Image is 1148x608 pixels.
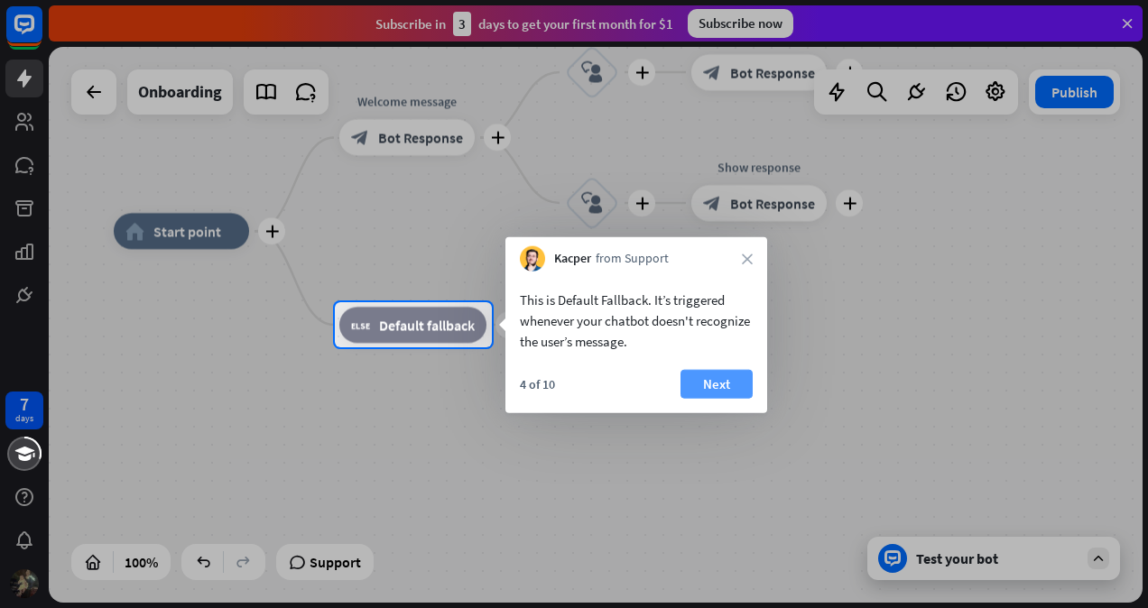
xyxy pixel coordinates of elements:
[14,7,69,61] button: Open LiveChat chat widget
[351,316,370,334] i: block_fallback
[680,370,753,399] button: Next
[742,253,753,264] i: close
[379,316,475,334] span: Default fallback
[520,290,753,352] div: This is Default Fallback. It’s triggered whenever your chatbot doesn't recognize the user’s message.
[520,376,555,392] div: 4 of 10
[596,250,669,268] span: from Support
[554,250,591,268] span: Kacper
